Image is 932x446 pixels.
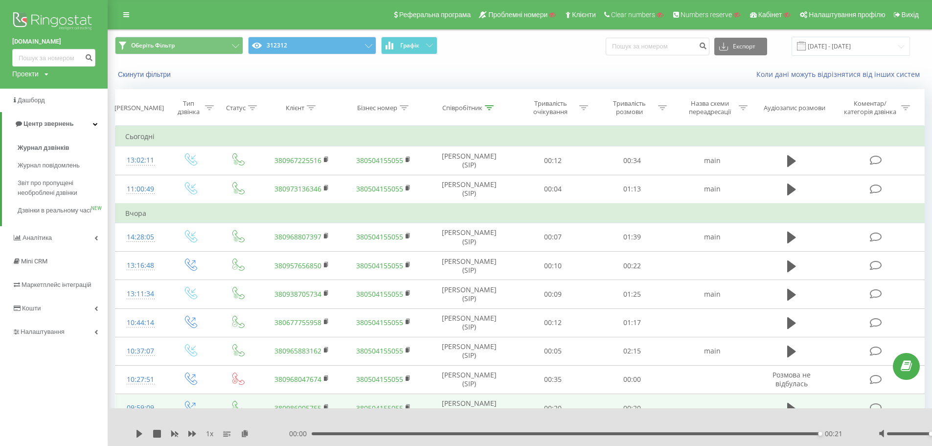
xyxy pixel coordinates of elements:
td: main [671,337,753,365]
span: Clear numbers [611,11,655,19]
a: 380938705734 [274,289,321,299]
span: Оберіть Фільтр [131,42,175,49]
span: Клієнти [572,11,596,19]
span: 00:00 [289,429,312,439]
td: 00:10 [513,252,592,280]
div: Клієнт [286,104,304,112]
td: 00:20 [592,394,671,423]
div: Співробітник [442,104,482,112]
div: Статус [226,104,246,112]
div: 13:02:11 [125,151,156,170]
span: Графік [400,42,419,49]
div: 11:00:49 [125,180,156,199]
a: 380504155055 [356,261,403,270]
div: Проекти [12,69,39,79]
a: 380504155055 [356,289,403,299]
span: Mini CRM [21,258,47,265]
a: Журнал дзвінків [18,139,108,157]
span: Кабінет [758,11,782,19]
a: 380504155055 [356,318,403,327]
td: 00:05 [513,337,592,365]
div: Тривалість очікування [524,99,577,116]
td: [PERSON_NAME] (SIP) [425,394,513,423]
td: main [671,146,753,175]
span: Журнал повідомлень [18,161,80,170]
span: Розмова не відбулась [773,370,811,388]
td: 00:20 [513,394,592,423]
div: [PERSON_NAME] [114,104,164,112]
td: 00:04 [513,175,592,204]
button: Оберіть Фільтр [115,37,243,54]
a: 380968807397 [274,232,321,241]
td: 01:17 [592,308,671,337]
td: [PERSON_NAME] (SIP) [425,252,513,280]
span: 00:21 [825,429,842,439]
span: Налаштування профілю [809,11,885,19]
td: 00:12 [513,146,592,175]
a: 380965883162 [274,346,321,355]
span: Дашборд [18,96,45,104]
td: [PERSON_NAME] (SIP) [425,175,513,204]
button: Графік [381,37,437,54]
a: Звіт про пропущені необроблені дзвінки [18,174,108,202]
a: [DOMAIN_NAME] [12,37,95,47]
a: 380504155055 [356,232,403,241]
div: 10:27:51 [125,370,156,389]
a: 380504155055 [356,156,403,165]
div: Назва схеми переадресації [684,99,736,116]
td: 01:25 [592,280,671,308]
td: [PERSON_NAME] (SIP) [425,308,513,337]
td: Сьогодні [115,127,925,146]
a: 380504155055 [356,346,403,355]
span: Вихід [902,11,919,19]
td: 00:12 [513,308,592,337]
td: 00:34 [592,146,671,175]
a: 380973136346 [274,184,321,193]
span: Журнал дзвінків [18,143,69,153]
span: Центр звернень [23,120,73,127]
input: Пошук за номером [606,38,709,55]
span: Numbers reserve [681,11,732,19]
a: 380504155055 [356,375,403,384]
td: 00:07 [513,223,592,251]
td: [PERSON_NAME] (SIP) [425,280,513,308]
input: Пошук за номером [12,49,95,67]
div: Accessibility label [818,432,822,436]
span: Маркетплейс інтеграцій [22,281,91,288]
td: 00:00 [592,365,671,394]
a: 380986005755 [274,403,321,413]
td: [PERSON_NAME] (SIP) [425,365,513,394]
a: Центр звернень [2,112,108,136]
button: 312312 [248,37,376,54]
td: [PERSON_NAME] (SIP) [425,146,513,175]
span: Звіт про пропущені необроблені дзвінки [18,178,103,198]
a: Журнал повідомлень [18,157,108,174]
a: 380677755958 [274,318,321,327]
td: 01:13 [592,175,671,204]
td: main [671,223,753,251]
td: [PERSON_NAME] (SIP) [425,337,513,365]
td: 00:22 [592,252,671,280]
span: Аналiтика [23,234,52,241]
div: Аудіозапис розмови [764,104,825,112]
div: 10:37:07 [125,342,156,361]
div: Тип дзвінка [175,99,203,116]
td: Вчора [115,204,925,223]
div: 09:59:09 [125,399,156,418]
div: Тривалість розмови [603,99,656,116]
span: Реферальна програма [399,11,471,19]
td: 02:15 [592,337,671,365]
div: 13:11:34 [125,284,156,304]
a: 380967225516 [274,156,321,165]
div: 14:28:05 [125,228,156,247]
a: 380504155055 [356,184,403,193]
div: 10:44:14 [125,313,156,332]
button: Експорт [714,38,767,55]
a: Дзвінки в реальному часіNEW [18,202,108,219]
span: Дзвінки в реальному часі [18,206,91,215]
span: Кошти [22,305,41,312]
img: Ringostat logo [12,10,95,34]
td: 00:35 [513,365,592,394]
td: 01:39 [592,223,671,251]
span: Налаштування [21,328,65,335]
